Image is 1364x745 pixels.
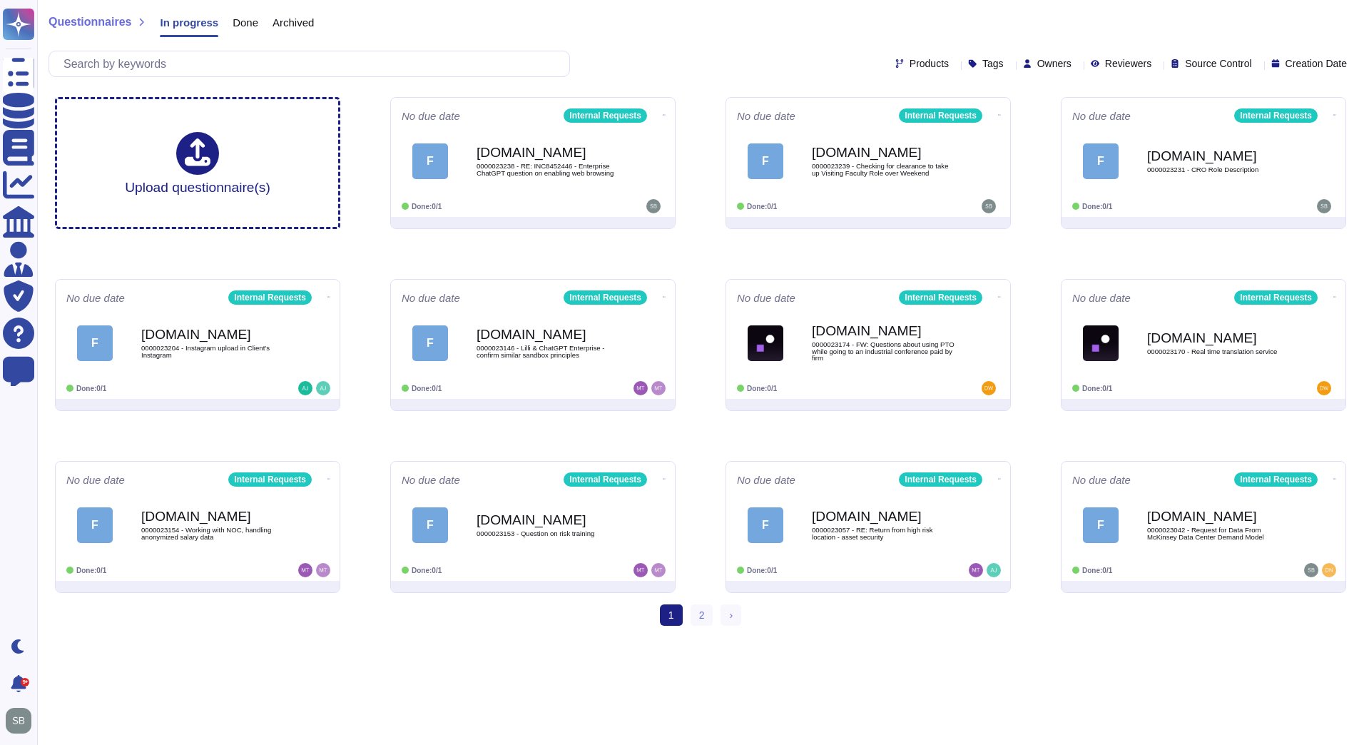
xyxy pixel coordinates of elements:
span: No due date [402,111,460,121]
div: F [412,507,448,543]
span: Done: 0/1 [412,385,442,392]
img: user [316,563,330,577]
div: Internal Requests [1234,108,1318,123]
div: F [77,325,113,361]
span: No due date [1072,475,1131,485]
img: user [982,381,996,395]
img: user [987,563,1001,577]
span: 0000023231 - CRO Role Description [1147,166,1290,173]
span: Done: 0/1 [1082,567,1112,574]
img: user [298,563,312,577]
span: No due date [66,475,125,485]
img: user [651,563,666,577]
div: F [748,507,783,543]
span: No due date [1072,111,1131,121]
span: No due date [737,111,795,121]
span: Done [233,17,258,28]
span: No due date [1072,293,1131,303]
img: user [1317,199,1331,213]
span: Done: 0/1 [412,567,442,574]
span: No due date [737,475,795,485]
div: Internal Requests [899,472,982,487]
div: F [748,143,783,179]
img: user [969,563,983,577]
b: [DOMAIN_NAME] [812,146,955,159]
span: 0000023239 - Checking for clearance to take up Visiting Faculty Role over Weekend [812,163,955,176]
img: Logo [748,325,783,361]
span: Done: 0/1 [1082,203,1112,211]
img: user [633,563,648,577]
span: Done: 0/1 [1082,385,1112,392]
div: F [412,143,448,179]
b: [DOMAIN_NAME] [477,146,619,159]
span: 1 [660,604,683,626]
span: 0000023154 - Working with NOC, handling anonymized salary data [141,527,284,540]
div: F [1083,143,1119,179]
div: Internal Requests [1234,290,1318,305]
span: No due date [737,293,795,303]
span: Done: 0/1 [747,385,777,392]
span: Archived [273,17,314,28]
div: 9+ [21,678,29,686]
span: Questionnaires [49,16,131,28]
a: 2 [691,604,713,626]
b: [DOMAIN_NAME] [1147,331,1290,345]
img: user [1304,563,1318,577]
span: No due date [402,475,460,485]
span: In progress [160,17,218,28]
img: user [6,708,31,734]
span: Creation Date [1286,59,1347,69]
span: Done: 0/1 [76,567,106,574]
span: Tags [982,59,1004,69]
img: user [316,381,330,395]
span: Reviewers [1105,59,1151,69]
b: [DOMAIN_NAME] [812,324,955,338]
span: Products [910,59,949,69]
div: Internal Requests [899,108,982,123]
span: 0000023057 - RE: Return from high risk location - asset security [812,527,955,540]
div: Upload questionnaire(s) [125,132,270,194]
input: Search by keywords [56,51,569,76]
button: user [3,705,41,736]
img: user [633,381,648,395]
span: Owners [1037,59,1072,69]
span: No due date [66,293,125,303]
span: No due date [402,293,460,303]
div: Internal Requests [899,290,982,305]
div: F [1083,507,1119,543]
span: › [729,609,733,621]
div: Internal Requests [228,472,312,487]
span: 0000023042 - Request for Data From McKinsey Data Center Demand Model [1147,527,1290,540]
span: Source Control [1185,59,1251,69]
b: [DOMAIN_NAME] [1147,149,1290,163]
div: Internal Requests [564,290,647,305]
span: 0000023174 - FW: Questions about using PTO while going to an industrial conference paid by firm [812,341,955,362]
span: 0000023170 - Real time translation service [1147,348,1290,355]
img: user [651,381,666,395]
div: Internal Requests [564,472,647,487]
div: Internal Requests [1234,472,1318,487]
span: Done: 0/1 [747,203,777,211]
div: F [77,507,113,543]
img: user [646,199,661,213]
div: F [412,325,448,361]
b: [DOMAIN_NAME] [141,510,284,523]
b: [DOMAIN_NAME] [812,510,955,523]
span: Done: 0/1 [747,567,777,574]
img: Logo [1083,325,1119,361]
img: user [298,381,312,395]
b: [DOMAIN_NAME] [477,328,619,341]
div: Internal Requests [564,108,647,123]
span: Done: 0/1 [76,385,106,392]
img: user [1322,563,1336,577]
span: Done: 0/1 [412,203,442,211]
b: [DOMAIN_NAME] [477,513,619,527]
span: 0000023153 - Question on risk training [477,530,619,537]
span: 0000023238 - RE: INC8452446 - Enterprise ChatGPT question on enabling web browsing [477,163,619,176]
span: 0000023146 - Lilli & ChatGPT Enterprise - confirm similar sandbox principles [477,345,619,358]
img: user [982,199,996,213]
img: user [1317,381,1331,395]
b: [DOMAIN_NAME] [141,328,284,341]
b: [DOMAIN_NAME] [1147,510,1290,523]
span: 0000023204 - Instagram upload in Client's Instagram [141,345,284,358]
